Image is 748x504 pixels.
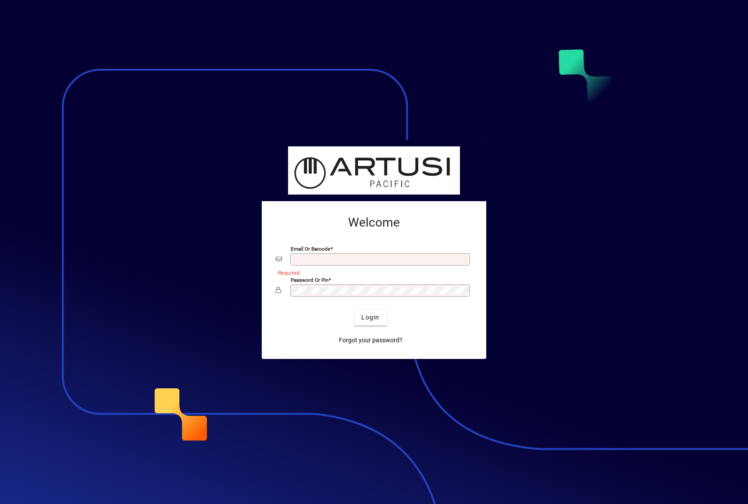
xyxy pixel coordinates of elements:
[339,336,402,345] span: Forgot your password?
[354,310,386,326] button: Login
[335,333,406,348] a: Forgot your password?
[291,245,330,252] mat-label: Email or Barcode
[276,215,472,230] h2: Welcome
[278,268,465,277] mat-error: Required
[361,313,379,322] span: Login
[291,277,328,283] mat-label: Password or Pin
